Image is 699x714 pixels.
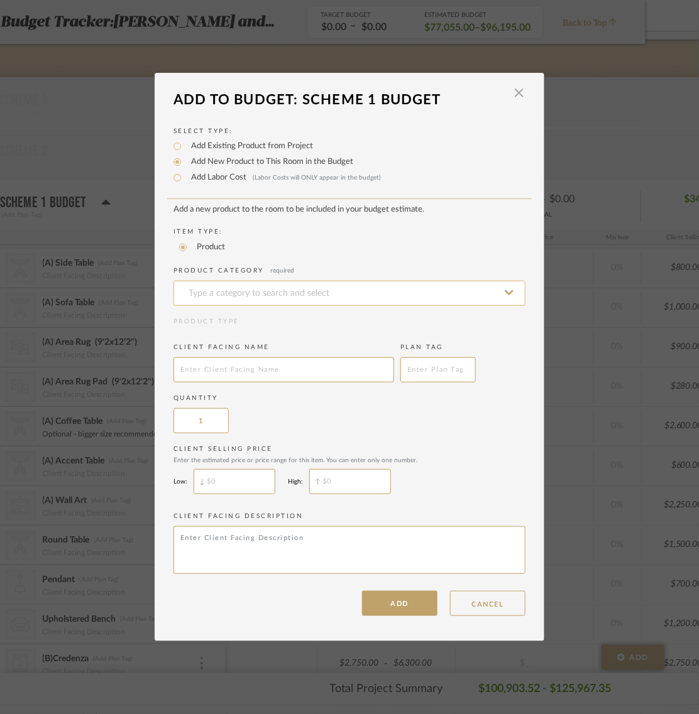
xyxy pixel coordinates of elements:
button: CANCEL [450,591,526,616]
label: Product Category [173,266,526,276]
input: $0 [309,469,391,494]
span: required [270,268,294,274]
label: Plan Tag [400,343,476,352]
span: (Labor Costs will ONLY appear in the budget) [253,175,381,181]
label: Product [190,241,225,254]
label: Select Type: [173,127,526,136]
input: Type a category to search and select [173,281,526,306]
label: Add New Product to This Room in the Budget [185,156,353,168]
input: Enter Plan Tag [400,357,476,382]
input: $0 [194,469,275,494]
label: Item Type: [173,227,526,237]
label: Add Existing Product from Project [185,140,313,153]
label: Low: [173,478,187,485]
div: Product Type [173,317,526,327]
button: ADD [362,591,438,616]
label: Add Labor Cost [185,171,381,184]
div: Add To Budget: Scheme 1 Budget [173,86,507,114]
button: Close [507,86,532,100]
label: Client Selling Price [173,445,526,464]
input: Enter Client Facing Name [173,357,394,382]
label: Quantity [173,394,526,403]
div: Enter the estimated price or price range for this item. You can enter only one number. [173,457,526,464]
label: Client Facing Name [173,343,394,352]
label: High: [288,478,303,485]
div: Add a new product to the room to be included in your budget estimate. [173,205,526,215]
label: Client Facing Description [173,512,526,521]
